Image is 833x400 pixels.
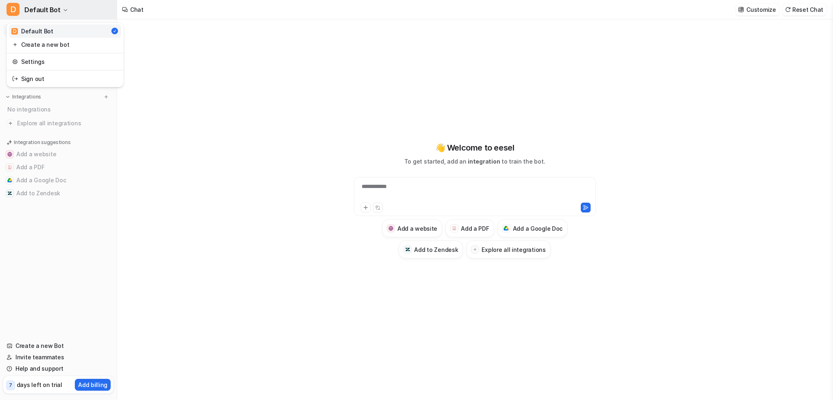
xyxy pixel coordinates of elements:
[11,28,18,35] span: D
[9,72,121,85] a: Sign out
[24,4,61,15] span: Default Bot
[7,3,20,16] span: D
[11,27,53,35] div: Default Bot
[9,55,121,68] a: Settings
[12,57,18,66] img: reset
[12,40,18,49] img: reset
[12,74,18,83] img: reset
[9,38,121,51] a: Create a new bot
[7,23,124,87] div: DDefault Bot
